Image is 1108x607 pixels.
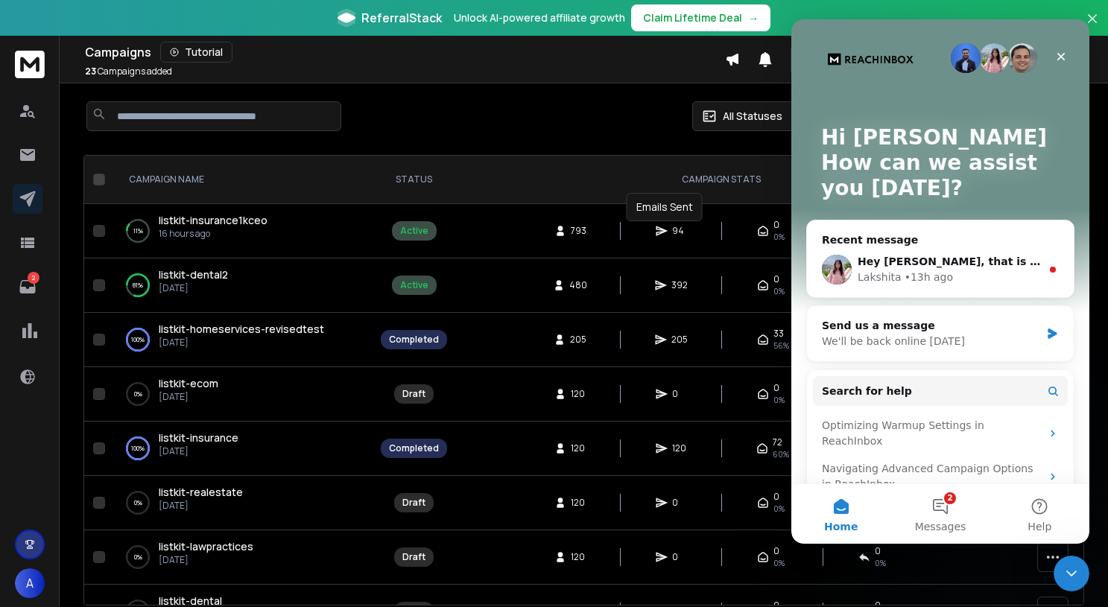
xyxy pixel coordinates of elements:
[66,236,566,248] span: Hey [PERSON_NAME], that is great to hear, do let us know if you need anything else!
[627,193,703,221] div: Emails Sent
[111,476,372,530] td: 0%listkit-realestate[DATE]
[791,19,1089,544] iframe: Intercom live chat
[372,156,456,204] th: STATUS
[389,442,439,454] div: Completed
[111,156,372,204] th: CAMPAIGN NAME
[773,503,785,515] span: 0%
[571,442,586,454] span: 120
[111,204,372,258] td: 11%listkit-insurance1kceo16 hours ago
[723,109,782,124] p: All Statuses
[236,502,260,512] span: Help
[159,430,238,445] a: listkit-insurance
[133,223,143,238] p: 11 %
[773,231,785,243] span: 0%
[159,500,243,512] p: [DATE]
[672,551,687,563] span: 0
[22,436,276,479] div: Navigating Advanced Campaign Options in ReachInbox
[111,313,372,367] td: 100%listkit-homeservices-revisedtest[DATE]
[402,497,425,509] div: Draft
[159,267,228,282] a: listkit-dental2
[159,376,218,390] span: listkit-ecom
[28,272,39,284] p: 2
[773,545,779,557] span: 0
[773,394,785,406] span: 0%
[22,393,276,436] div: Optimizing Warmup Settings in ReachInbox
[31,364,121,380] span: Search for help
[570,334,586,346] span: 205
[400,279,428,291] div: Active
[85,66,172,77] p: Campaigns added
[85,65,96,77] span: 23
[773,219,779,231] span: 0
[454,10,625,25] p: Unlock AI-powered affiliate growth
[361,9,442,27] span: ReferralStack
[456,156,987,204] th: CAMPAIGN STATS
[773,340,789,352] span: 56 %
[402,388,425,400] div: Draft
[31,442,250,473] div: Navigating Advanced Campaign Options in ReachInbox
[111,367,372,422] td: 0%listkit-ecom[DATE]
[15,568,45,598] button: A
[131,332,145,347] p: 100 %
[66,250,110,266] div: Lakshita
[13,272,42,302] a: 2
[131,441,145,456] p: 100 %
[33,502,66,512] span: Home
[402,551,425,563] div: Draft
[133,278,143,293] p: 81 %
[22,357,276,387] button: Search for help
[571,497,586,509] span: 120
[875,545,881,557] span: 0
[134,495,142,510] p: 0 %
[631,4,770,31] button: Claim Lifetime Deal→
[31,299,249,314] div: Send us a message
[671,334,688,346] span: 205
[159,213,267,228] a: listkit-insurance1kceo
[571,551,586,563] span: 120
[773,436,782,448] span: 72
[773,328,784,340] span: 33
[773,557,785,569] span: 0%
[111,422,372,476] td: 100%listkit-insurance[DATE]
[159,213,267,227] span: listkit-insurance1kceo
[199,465,298,524] button: Help
[389,334,439,346] div: Completed
[134,550,142,565] p: 0 %
[159,282,228,294] p: [DATE]
[773,273,779,285] span: 0
[159,322,324,336] span: listkit-homeservices-revisedtest
[159,485,243,499] span: listkit-realestate
[159,485,243,500] a: listkit-realestate
[571,225,586,237] span: 793
[99,465,198,524] button: Messages
[256,24,283,51] div: Close
[672,442,687,454] span: 120
[773,491,779,503] span: 0
[15,286,283,343] div: Send us a messageWe'll be back online [DATE]
[672,388,687,400] span: 0
[111,258,372,313] td: 81%listkit-dental2[DATE]
[113,250,162,266] div: • 13h ago
[159,391,218,403] p: [DATE]
[1083,9,1102,45] button: Close banner
[400,225,428,237] div: Active
[671,279,688,291] span: 392
[124,502,175,512] span: Messages
[85,42,725,63] div: Campaigns
[159,322,324,337] a: listkit-homeservices-revisedtest
[672,225,687,237] span: 94
[672,497,687,509] span: 0
[159,539,253,554] a: listkit-lawpractices
[31,314,249,330] div: We'll be back online [DATE]
[1054,556,1089,591] iframe: Intercom live chat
